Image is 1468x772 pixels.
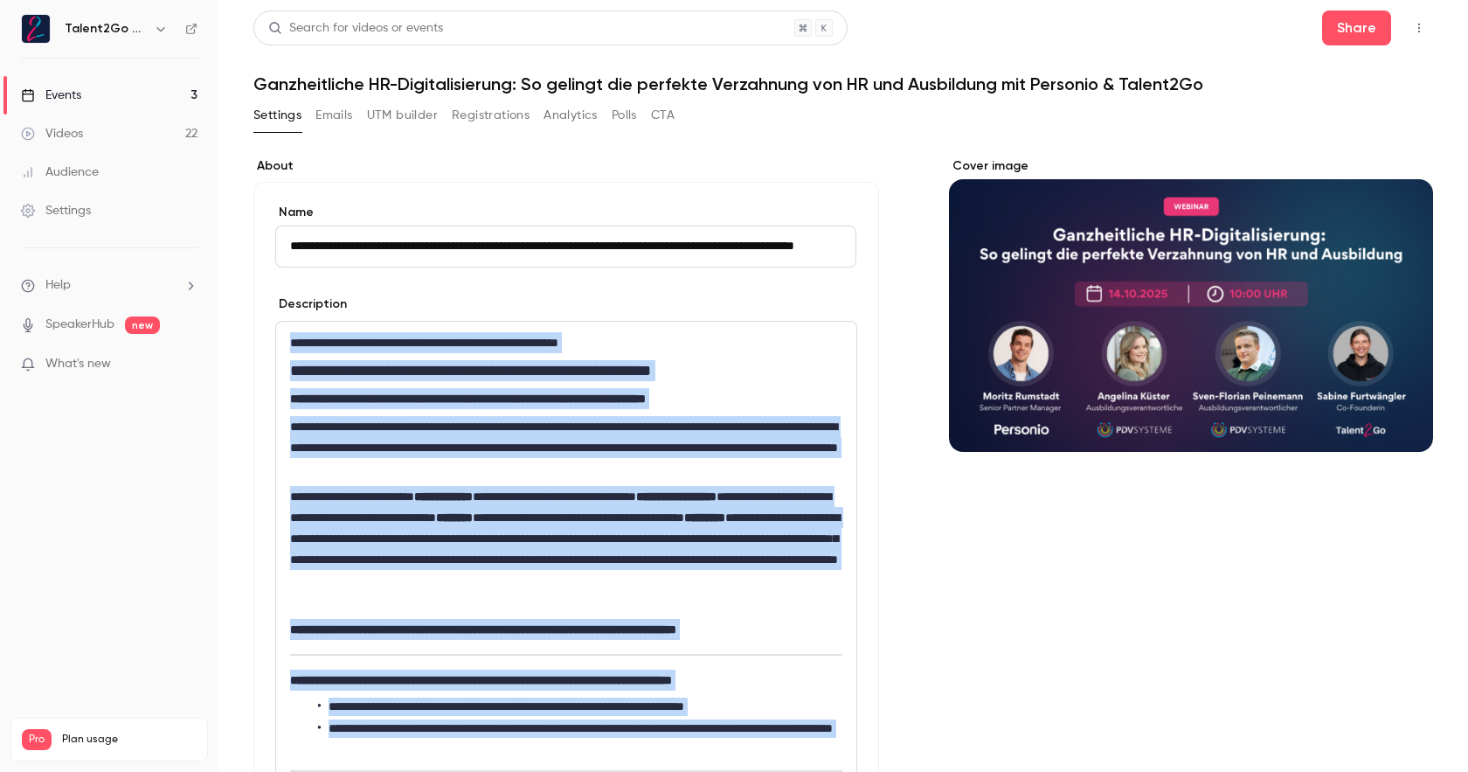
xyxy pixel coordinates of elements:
span: What's new [45,355,111,373]
button: Registrations [452,101,530,129]
button: Share [1322,10,1391,45]
span: new [125,316,160,334]
label: Name [275,204,857,221]
h1: Ganzheitliche HR-Digitalisierung: So gelingt die perfekte Verzahnung von HR und Ausbildung mit Pe... [253,73,1433,94]
div: Settings [21,202,91,219]
button: Emails [315,101,352,129]
label: Description [275,296,347,313]
a: SpeakerHub [45,316,114,334]
div: Audience [21,163,99,181]
li: help-dropdown-opener [21,276,197,295]
button: CTA [651,101,675,129]
button: UTM builder [367,101,438,129]
button: Analytics [544,101,598,129]
button: Settings [253,101,301,129]
label: Cover image [949,157,1433,175]
div: Search for videos or events [268,19,443,38]
span: Pro [22,729,52,750]
span: Help [45,276,71,295]
section: Cover image [949,157,1433,452]
div: Videos [21,125,83,143]
button: Polls [612,101,637,129]
img: Talent2Go GmbH [22,15,50,43]
label: About [253,157,879,175]
iframe: Noticeable Trigger [177,357,197,372]
h6: Talent2Go GmbH [65,20,147,38]
div: Events [21,87,81,104]
span: Plan usage [62,733,197,747]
